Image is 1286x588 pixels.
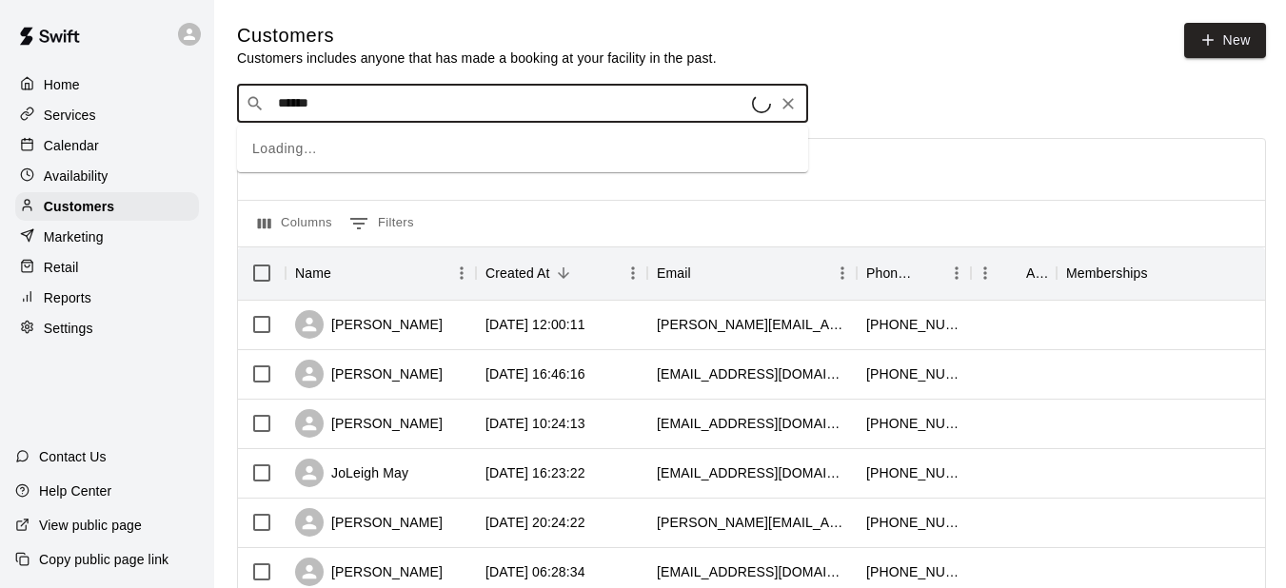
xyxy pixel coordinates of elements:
div: Name [295,246,331,300]
p: Calendar [44,136,99,155]
p: Services [44,106,96,125]
div: Name [286,246,476,300]
button: Menu [619,259,647,287]
button: Sort [691,260,718,286]
a: Services [15,101,199,129]
p: Reports [44,288,91,307]
a: Retail [15,253,199,282]
p: Customers [44,197,114,216]
div: Email [647,246,857,300]
div: Age [971,246,1057,300]
a: New [1184,23,1266,58]
button: Menu [942,259,971,287]
h5: Customers [237,23,717,49]
div: [PERSON_NAME] [295,558,443,586]
div: +16103895399 [866,364,961,383]
p: Contact Us [39,447,107,466]
p: Copy public page link [39,550,168,569]
a: Reports [15,284,199,312]
div: Search customers by name or email [237,85,808,123]
p: View public page [39,516,142,535]
div: Memberships [1066,246,1148,300]
div: Age [1026,246,1047,300]
p: Retail [44,258,79,277]
div: chris_kelley@hotmail.com [657,315,847,334]
div: 2025-08-12 10:24:13 [485,414,585,433]
div: +13096969742 [866,315,961,334]
div: 2025-08-09 06:28:34 [485,562,585,581]
div: 2025-08-16 12:00:11 [485,315,585,334]
div: +16172850782 [866,414,961,433]
a: Availability [15,162,199,190]
p: Home [44,75,80,94]
div: [PERSON_NAME] [295,310,443,339]
button: Show filters [345,208,419,239]
div: [PERSON_NAME] [295,409,443,438]
button: Sort [999,260,1026,286]
div: Created At [476,246,647,300]
a: Marketing [15,223,199,251]
div: elizabeth.merr@gmail.com [657,513,847,532]
p: Help Center [39,481,111,500]
a: Customers [15,192,199,221]
a: Settings [15,314,199,343]
div: Phone Number [857,246,971,300]
div: 2025-08-15 16:46:16 [485,364,585,383]
div: 2025-08-10 20:24:22 [485,513,585,532]
button: Select columns [253,208,337,239]
div: 2025-08-11 16:23:22 [485,463,585,482]
div: +18017027320 [866,463,961,482]
p: Customers includes anyone that has made a booking at your facility in the past. [237,49,717,68]
div: +15623367547 [866,562,961,581]
div: Phone Number [866,246,916,300]
button: Clear [775,90,801,117]
div: Loading… [237,126,808,172]
button: Sort [1148,260,1175,286]
div: robdkramer@gmail.com [657,414,847,433]
p: Settings [44,319,93,338]
div: pgordon19073@gmail.com [657,364,847,383]
button: Sort [916,260,942,286]
div: Email [657,246,691,300]
a: Calendar [15,131,199,160]
div: romerodanny562@gmail.com [657,562,847,581]
div: joleighmay@gmail.com [657,463,847,482]
button: Menu [447,259,476,287]
button: Menu [971,259,999,287]
a: Home [15,70,199,99]
button: Menu [828,259,857,287]
div: [PERSON_NAME] [295,360,443,388]
button: Sort [550,260,577,286]
div: [PERSON_NAME] [295,508,443,537]
p: Availability [44,167,109,186]
p: Marketing [44,227,104,246]
div: Created At [485,246,550,300]
div: +18017553996 [866,513,961,532]
div: JoLeigh May [295,459,408,487]
button: Sort [331,260,358,286]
